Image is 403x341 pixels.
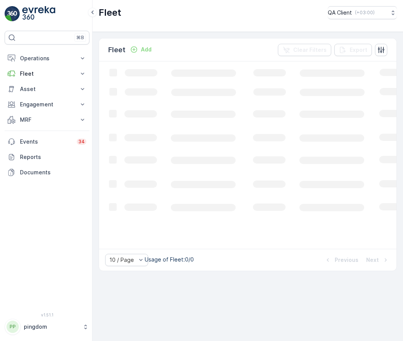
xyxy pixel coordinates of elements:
[145,256,194,263] p: Usage of Fleet : 0/0
[5,112,89,127] button: MRF
[5,6,20,22] img: logo
[5,81,89,97] button: Asset
[24,323,79,331] p: pingdom
[78,139,85,145] p: 34
[366,256,379,264] p: Next
[278,44,331,56] button: Clear Filters
[99,7,121,19] p: Fleet
[5,165,89,180] a: Documents
[127,45,155,54] button: Add
[335,256,358,264] p: Previous
[20,55,74,62] p: Operations
[350,46,367,54] p: Export
[20,85,74,93] p: Asset
[108,45,126,55] p: Fleet
[328,6,397,19] button: QA Client(+03:00)
[20,101,74,108] p: Engagement
[5,51,89,66] button: Operations
[20,153,86,161] p: Reports
[5,97,89,112] button: Engagement
[76,35,84,41] p: ⌘B
[20,169,86,176] p: Documents
[5,149,89,165] a: Reports
[355,10,375,16] p: ( +03:00 )
[20,138,72,146] p: Events
[20,70,74,78] p: Fleet
[293,46,327,54] p: Clear Filters
[20,116,74,124] p: MRF
[7,321,19,333] div: PP
[328,9,352,17] p: QA Client
[5,313,89,317] span: v 1.51.1
[22,6,55,22] img: logo_light-DOdMpM7g.png
[365,255,390,265] button: Next
[323,255,359,265] button: Previous
[5,66,89,81] button: Fleet
[5,134,89,149] a: Events34
[5,319,89,335] button: PPpingdom
[334,44,372,56] button: Export
[141,46,152,53] p: Add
